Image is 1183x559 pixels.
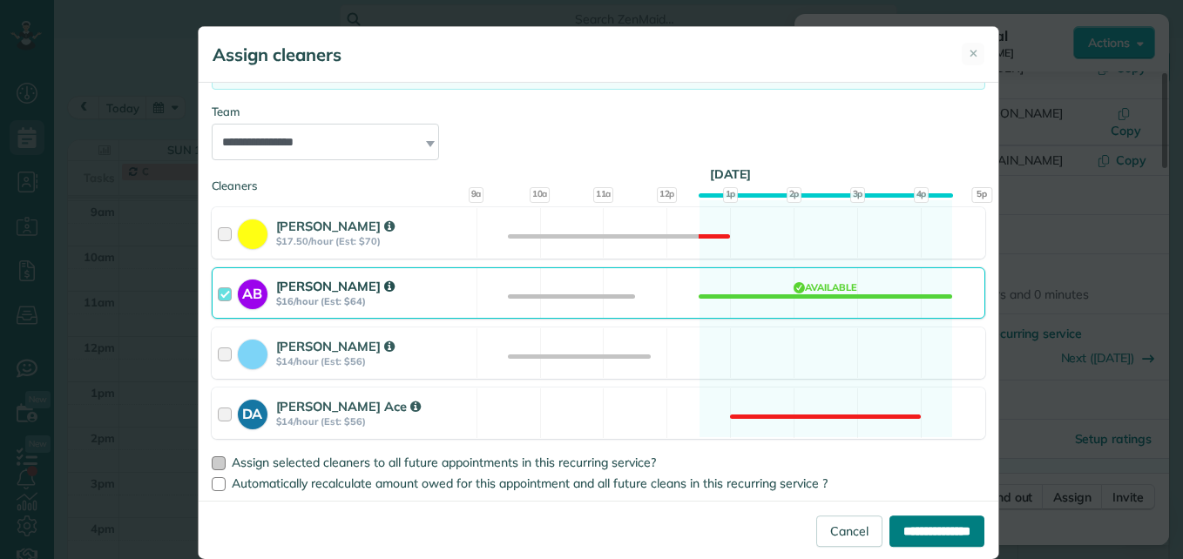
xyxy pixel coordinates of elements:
strong: AB [238,279,267,304]
strong: $14/hour (Est: $56) [276,355,471,367]
span: Automatically recalculate amount owed for this appointment and all future cleans in this recurrin... [232,475,828,491]
strong: [PERSON_NAME] [276,278,395,294]
strong: [PERSON_NAME] [276,338,395,354]
strong: [PERSON_NAME] Ace [276,398,421,414]
a: Cancel [816,515,882,547]
div: Team [212,104,985,120]
strong: [PERSON_NAME] [276,218,395,234]
strong: $14/hour (Est: $56) [276,415,471,428]
strong: $16/hour (Est: $64) [276,295,471,307]
strong: DA [238,400,267,424]
span: ✕ [969,45,978,62]
div: Cleaners [212,178,985,183]
strong: $17.50/hour (Est: $70) [276,235,471,247]
span: Assign selected cleaners to all future appointments in this recurring service? [232,455,656,470]
h5: Assign cleaners [213,43,341,67]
